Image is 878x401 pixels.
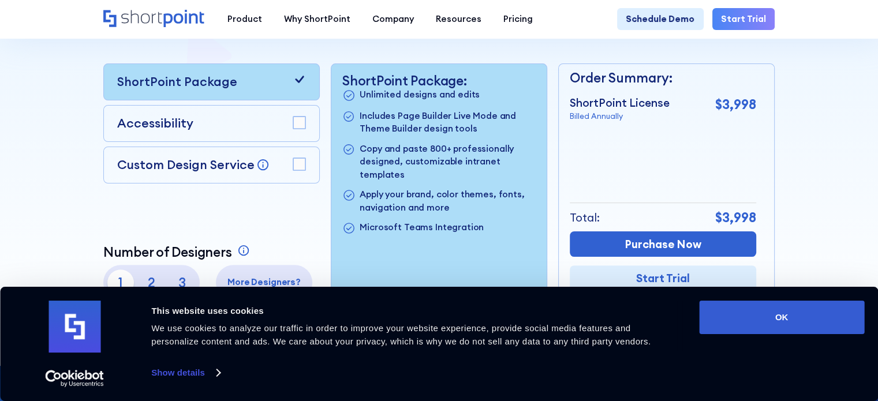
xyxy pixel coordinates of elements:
p: Number of Designers [103,244,232,260]
p: Total: [570,209,600,226]
a: Purchase Now [570,231,756,257]
p: $3,998 [715,208,756,227]
p: ShortPoint License [570,95,670,111]
div: Why ShortPoint [284,13,350,26]
p: Copy and paste 800+ professionally designed, customizable intranet templates [360,143,536,182]
p: Microsoft Teams Integration [360,221,484,235]
iframe: Chat Widget [671,268,878,401]
p: More Designers? [221,276,308,289]
p: Custom Design Service [117,157,255,173]
a: Show details [151,364,219,381]
a: Product [216,8,273,30]
p: 2 [139,269,165,296]
img: logo [48,301,100,353]
a: Number of Designers [103,244,253,260]
p: 3 [169,269,196,296]
p: Billed Annually [570,111,670,122]
p: Order Summary: [570,68,756,88]
div: This website uses cookies [151,304,673,318]
a: Schedule Demo [617,8,703,30]
p: 1 [107,269,134,296]
p: ShortPoint Package [117,73,237,91]
a: Why ShortPoint [273,8,361,30]
a: Start Trial [570,265,756,291]
p: ShortPoint Package: [342,73,536,88]
p: Apply your brand, color themes, fonts, navigation and more [360,188,536,215]
a: Start Trial [712,8,775,30]
a: Resources [425,8,492,30]
a: Usercentrics Cookiebot - opens in a new window [24,370,125,387]
div: Pricing [503,13,533,26]
div: Resources [436,13,481,26]
p: $3,998 [715,95,756,114]
span: We use cookies to analyze our traffic in order to improve your website experience, provide social... [151,323,651,346]
a: Pricing [492,8,544,30]
div: Product [227,13,262,26]
p: Accessibility [117,114,193,133]
p: Unlimited designs and edits [360,88,480,103]
p: Includes Page Builder Live Mode and Theme Builder design tools [360,110,536,136]
a: Company [361,8,425,30]
div: Company [372,13,414,26]
a: Home [103,10,206,29]
button: OK [699,301,864,334]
